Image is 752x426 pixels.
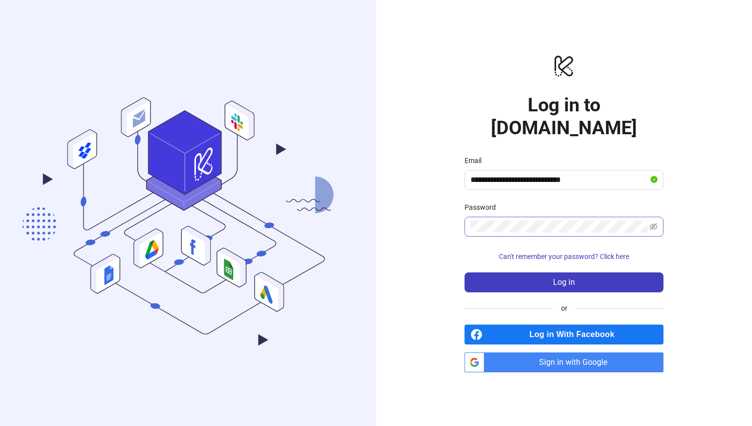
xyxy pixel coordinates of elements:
button: Log in [465,272,663,292]
input: Email [470,174,649,186]
h1: Log in to [DOMAIN_NAME] [465,93,663,139]
a: Sign in with Google [465,352,663,372]
span: or [553,303,575,314]
button: Can't remember your password? Click here [465,249,663,264]
span: Log in With Facebook [486,325,663,344]
span: Sign in with Google [488,352,663,372]
span: Can't remember your password? Click here [499,253,629,260]
span: Log in [553,278,575,287]
input: Password [470,221,648,233]
label: Password [465,202,502,213]
a: Can't remember your password? Click here [465,253,663,260]
a: Log in With Facebook [465,325,663,344]
label: Email [465,155,488,166]
span: eye-invisible [650,223,658,231]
